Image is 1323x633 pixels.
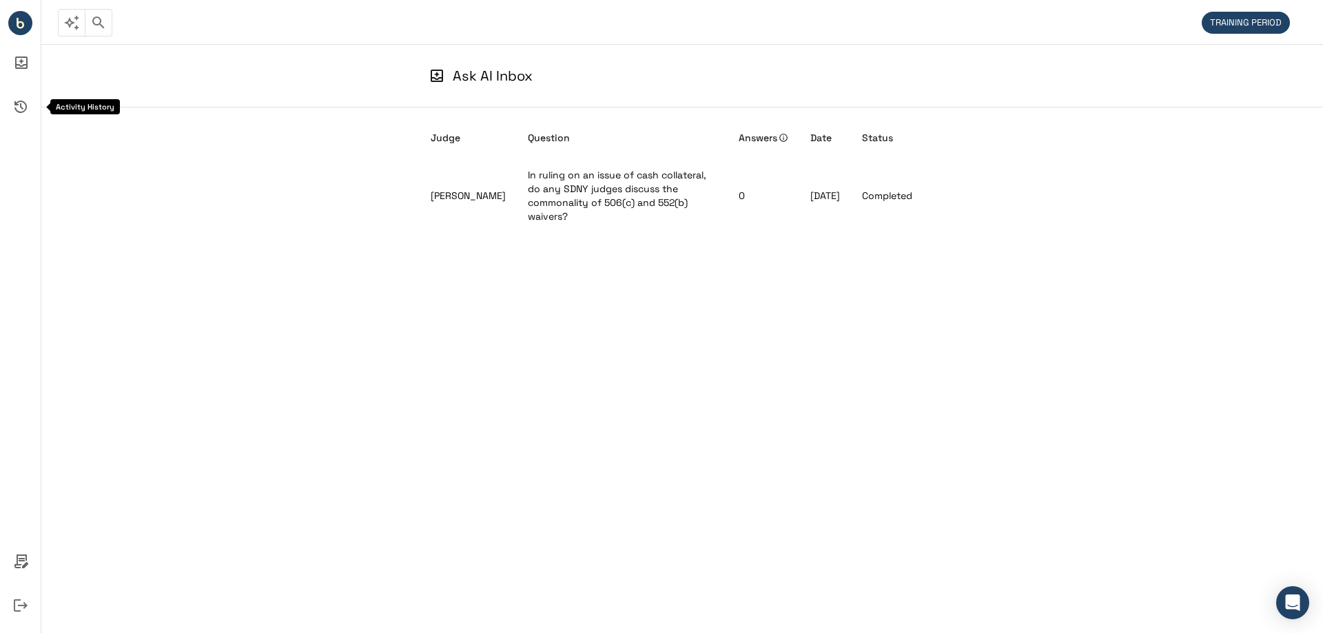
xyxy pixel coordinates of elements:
th: Question [517,118,728,157]
span: Depth: Quick [528,169,706,222]
td: [DATE] [799,157,851,234]
span: TRAINING PERIOD [1202,17,1290,28]
th: Status [851,118,923,157]
span: Answers [739,129,788,146]
div: We are not billing you for your initial period of in-app activity. [1202,12,1297,34]
div: Activity History [50,99,120,114]
p: Ask AI Inbox [453,65,533,86]
td: Completed [851,157,923,234]
div: Open Intercom Messenger [1276,586,1309,619]
th: Date [799,118,851,157]
svg: Ask AI analyzed and summarized answers from this many transcripts. [779,133,788,143]
td: [PERSON_NAME] [431,157,517,234]
th: Judge [431,118,517,157]
td: 0 [728,157,799,234]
